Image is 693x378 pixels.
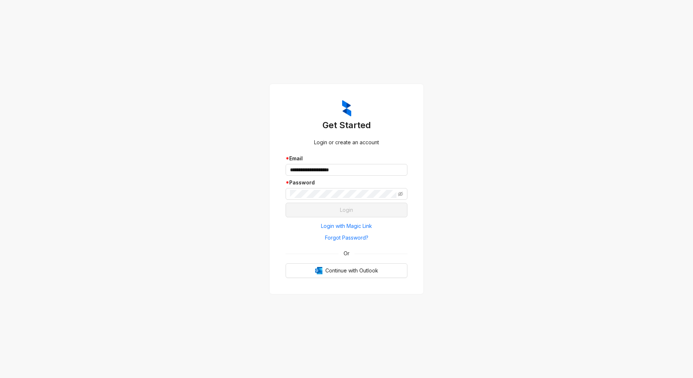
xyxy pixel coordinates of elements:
div: Email [286,154,407,163]
img: ZumaIcon [342,100,351,117]
span: Forgot Password? [325,234,368,242]
span: Continue with Outlook [325,267,378,275]
button: Forgot Password? [286,232,407,244]
button: OutlookContinue with Outlook [286,263,407,278]
span: Login with Magic Link [321,222,372,230]
div: Password [286,179,407,187]
img: Outlook [315,267,322,274]
button: Login with Magic Link [286,220,407,232]
span: Or [338,249,355,257]
button: Login [286,203,407,217]
h3: Get Started [286,119,407,131]
span: eye-invisible [398,191,403,196]
div: Login or create an account [286,138,407,146]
